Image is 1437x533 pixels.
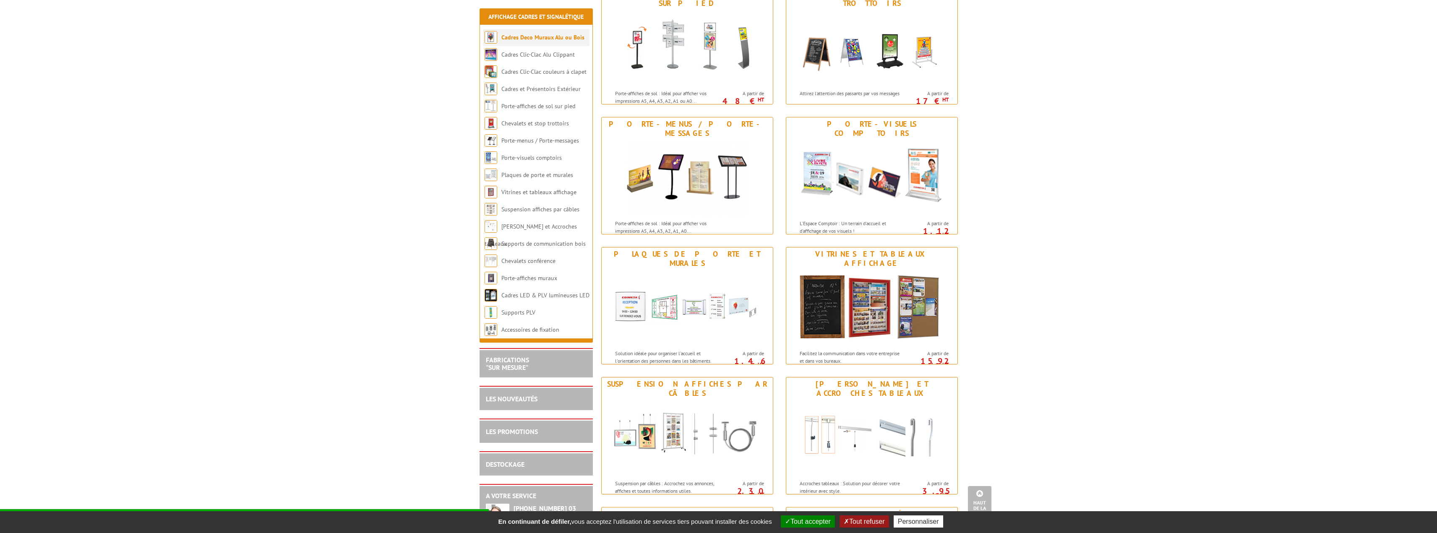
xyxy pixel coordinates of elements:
img: Porte-visuels comptoirs [794,140,949,216]
img: Suspension affiches par câbles [610,400,765,476]
div: Vitrines et tableaux affichage [788,250,955,268]
a: DESTOCKAGE [486,460,524,468]
img: Vitrines et tableaux affichage [485,186,497,198]
img: Porte-menus / Porte-messages [626,140,748,216]
a: Suspension affiches par câbles [501,205,579,213]
strong: En continuant de défiler, [498,518,571,525]
img: Plaques de porte et murales [610,270,765,346]
div: [PERSON_NAME] et Accroches tableaux [788,380,955,398]
img: Porte-menus / Porte-messages [485,134,497,147]
a: Haut de la page [968,486,991,520]
a: Cadres LED & PLV lumineuses LED [501,291,589,299]
p: Facilitez la communication dans votre entreprise et dans vos bureaux. [800,350,904,364]
a: [PERSON_NAME] et Accroches tableaux [485,223,577,247]
a: Porte-menus / Porte-messages Porte-menus / Porte-messages Porte-affiches de sol : Idéal pour affi... [601,117,773,234]
img: Suspension affiches par câbles [485,203,497,216]
img: Vitrines et tableaux affichage [794,270,949,346]
a: Plaques de porte et murales [501,171,573,179]
span: A partir de [721,350,764,357]
sup: HT [758,491,764,498]
span: vous acceptez l'utilisation de services tiers pouvant installer des cookies [494,518,776,525]
a: LES PROMOTIONS [486,427,538,436]
a: Porte-affiches de sol sur pied [501,102,575,110]
a: Suspension affiches par câbles Suspension affiches par câbles Suspension par câbles : Accrochez v... [601,377,773,494]
p: 15.92 € [902,359,949,369]
img: Cadres et Présentoirs Extérieur [485,83,497,95]
a: Vitrines et tableaux affichage Vitrines et tableaux affichage Facilitez la communication dans vot... [786,247,958,364]
a: Chevalets et stop trottoirs [501,120,569,127]
button: Personnaliser (fenêtre modale) [894,515,943,528]
span: A partir de [906,220,949,227]
span: A partir de [721,90,764,97]
a: Cadres Deco Muraux Alu ou Bois [501,34,584,41]
span: A partir de [906,350,949,357]
img: Cimaises et Accroches tableaux [485,220,497,233]
a: Chevalets conférence [501,257,556,265]
img: Porte-visuels comptoirs [485,151,497,164]
p: 2.30 € [717,489,764,499]
a: Porte-menus / Porte-messages [501,137,579,144]
div: Porte-visuels comptoirs [788,120,955,138]
sup: HT [942,231,949,238]
a: Affichage Cadres et Signalétique [488,13,584,21]
div: Chevalets conférence [788,510,955,519]
p: Porte-affiches de sol : Idéal pour afficher vos impressions A5, A4, A3, A2, A1 ou A0... [615,90,719,104]
a: Supports PLV [501,309,535,316]
a: Porte-visuels comptoirs [501,154,562,161]
a: Vitrines et tableaux affichage [501,188,576,196]
img: Accessoires de fixation [485,323,497,336]
img: Cadres Clic-Clac couleurs à clapet [485,65,497,78]
img: Cadres Clic-Clac Alu Clippant [485,48,497,61]
a: Supports de communication bois [501,240,586,247]
img: Supports PLV [485,306,497,319]
a: Plaques de porte et murales Plaques de porte et murales Solution idéale pour organiser l'accueil ... [601,247,773,364]
p: 1.46 € [717,359,764,369]
sup: HT [942,361,949,368]
div: Supports de communication bois [604,510,771,528]
sup: HT [942,491,949,498]
img: Porte-affiches muraux [485,272,497,284]
img: Chevalets et stop trottoirs [485,117,497,130]
div: Porte-menus / Porte-messages [604,120,771,138]
img: Plaques de porte et murales [485,169,497,181]
a: [PERSON_NAME] et Accroches tableaux Cimaises et Accroches tableaux Accroches tableaux : Solution ... [786,377,958,494]
h2: A votre service [486,492,587,500]
p: 17 € [902,99,949,104]
span: A partir de [721,480,764,487]
a: Accessoires de fixation [501,326,559,333]
p: Porte-affiches de sol : Idéal pour afficher vos impressions A5, A4, A3, A2, A1, A0... [615,220,719,234]
p: Attirez l’attention des passants par vos messages [800,90,904,97]
p: L'Espace Comptoir : Un terrain d'accueil et d'affichage de vos visuels ! [800,220,904,234]
span: A partir de [906,480,949,487]
p: Accroches tableaux : Solution pour décorer votre intérieur avec style. [800,480,904,494]
div: Plaques de porte et murales [604,250,771,268]
img: Porte-affiches de sol sur pied [485,100,497,112]
p: 1.12 € [902,229,949,239]
sup: HT [942,96,949,103]
a: Porte-affiches muraux [501,274,557,282]
img: Chevalets conférence [485,255,497,267]
p: Suspension par câbles : Accrochez vos annonces, affiches et toutes informations utiles. [615,480,719,494]
a: LES NOUVEAUTÉS [486,395,537,403]
a: Cadres Clic-Clac Alu Clippant [501,51,575,58]
img: Chevalets et stop trottoirs [794,10,949,86]
a: FABRICATIONS"Sur Mesure" [486,356,529,372]
button: Tout refuser [840,515,889,528]
a: Cadres Clic-Clac couleurs à clapet [501,68,587,75]
img: Cadres LED & PLV lumineuses LED [485,289,497,302]
img: Porte-affiches de sol sur pied [610,10,765,86]
button: Tout accepter [781,515,835,528]
span: A partir de [906,90,949,97]
sup: HT [758,96,764,103]
sup: HT [758,361,764,368]
img: Cimaises et Accroches tableaux [794,400,949,476]
p: Solution idéale pour organiser l'accueil et l'orientation des personnes dans les bâtiments. [615,350,719,364]
a: Cadres et Présentoirs Extérieur [501,85,581,93]
p: 48 € [717,99,764,104]
a: Porte-visuels comptoirs Porte-visuels comptoirs L'Espace Comptoir : Un terrain d'accueil et d'aff... [786,117,958,234]
div: Suspension affiches par câbles [604,380,771,398]
strong: [PHONE_NUMBER] 03 [514,504,576,512]
p: 3.95 € [902,489,949,499]
img: Cadres Deco Muraux Alu ou Bois [485,31,497,44]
